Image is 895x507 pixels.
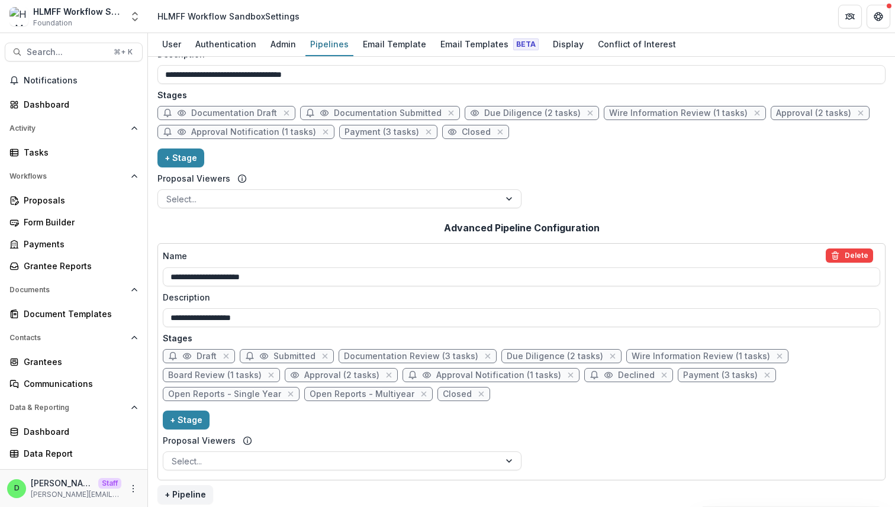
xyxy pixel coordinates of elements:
[632,351,770,361] span: Wire Information Review (1 tasks)
[163,250,187,262] p: Name
[5,234,143,254] a: Payments
[5,304,143,324] a: Document Templates
[5,374,143,393] a: Communications
[24,260,133,272] div: Grantee Reports
[513,38,539,50] span: Beta
[867,5,890,28] button: Get Help
[310,389,414,399] span: Open Reports - Multiyear
[482,350,494,362] button: close
[774,350,785,362] button: close
[191,33,261,56] a: Authentication
[5,328,143,347] button: Open Contacts
[855,107,867,119] button: close
[565,369,577,381] button: close
[157,33,186,56] a: User
[220,350,232,362] button: close
[358,33,431,56] a: Email Template
[24,216,133,228] div: Form Builder
[163,332,880,344] p: Stages
[418,388,430,400] button: close
[24,194,133,206] div: Proposals
[9,124,126,133] span: Activity
[157,89,886,101] p: Stages
[191,127,316,137] span: Approval Notification (1 tasks)
[273,351,315,361] span: Submitted
[266,35,301,53] div: Admin
[5,352,143,372] a: Grantees
[9,334,126,342] span: Contacts
[494,126,506,138] button: close
[444,222,600,234] h2: Advanced Pipeline Configuration
[24,377,133,390] div: Communications
[157,485,213,504] button: + Pipeline
[305,35,353,53] div: Pipelines
[5,143,143,162] a: Tasks
[126,482,140,496] button: More
[593,33,681,56] a: Conflict of Interest
[24,98,133,111] div: Dashboard
[191,108,277,118] span: Documentation Draft
[548,33,588,56] a: Display
[5,212,143,232] a: Form Builder
[163,291,873,303] label: Description
[98,478,121,489] p: Staff
[344,351,478,361] span: Documentation Review (3 tasks)
[5,444,143,463] a: Data Report
[127,5,143,28] button: Open entity switcher
[320,126,331,138] button: close
[285,388,297,400] button: close
[5,190,143,210] a: Proposals
[5,167,143,186] button: Open Workflows
[111,46,135,59] div: ⌘ + K
[751,107,763,119] button: close
[584,107,596,119] button: close
[163,434,236,447] label: Proposal Viewers
[548,35,588,53] div: Display
[358,35,431,53] div: Email Template
[31,477,94,489] p: [PERSON_NAME]
[5,422,143,441] a: Dashboard
[462,127,491,137] span: Closed
[157,148,204,167] button: + Stage
[436,35,543,53] div: Email Templates
[305,33,353,56] a: Pipelines
[5,95,143,114] a: Dashboard
[157,10,300,22] div: HLMFF Workflow Sandbox Settings
[24,308,133,320] div: Document Templates
[443,389,472,399] span: Closed
[24,425,133,438] div: Dashboard
[607,350,619,362] button: close
[423,126,434,138] button: close
[436,33,543,56] a: Email Templates Beta
[153,8,304,25] nav: breadcrumb
[5,43,143,62] button: Search...
[157,172,230,185] label: Proposal Viewers
[266,33,301,56] a: Admin
[24,146,133,159] div: Tasks
[168,389,281,399] span: Open Reports - Single Year
[24,238,133,250] div: Payments
[24,447,133,460] div: Data Report
[197,351,217,361] span: Draft
[658,369,670,381] button: close
[436,370,561,380] span: Approval Notification (1 tasks)
[9,7,28,26] img: HLMFF Workflow Sandbox
[445,107,457,119] button: close
[5,119,143,138] button: Open Activity
[319,350,331,362] button: close
[168,370,262,380] span: Board Review (1 tasks)
[334,108,442,118] span: Documentation Submitted
[265,369,277,381] button: close
[24,76,138,86] span: Notifications
[383,369,395,381] button: close
[683,370,758,380] span: Payment (3 tasks)
[593,35,681,53] div: Conflict of Interest
[618,370,655,380] span: Declined
[345,127,419,137] span: Payment (3 tasks)
[475,388,487,400] button: close
[826,248,873,263] button: delete
[14,485,20,492] div: Divyansh
[304,370,379,380] span: Approval (2 tasks)
[5,398,143,417] button: Open Data & Reporting
[281,107,292,119] button: close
